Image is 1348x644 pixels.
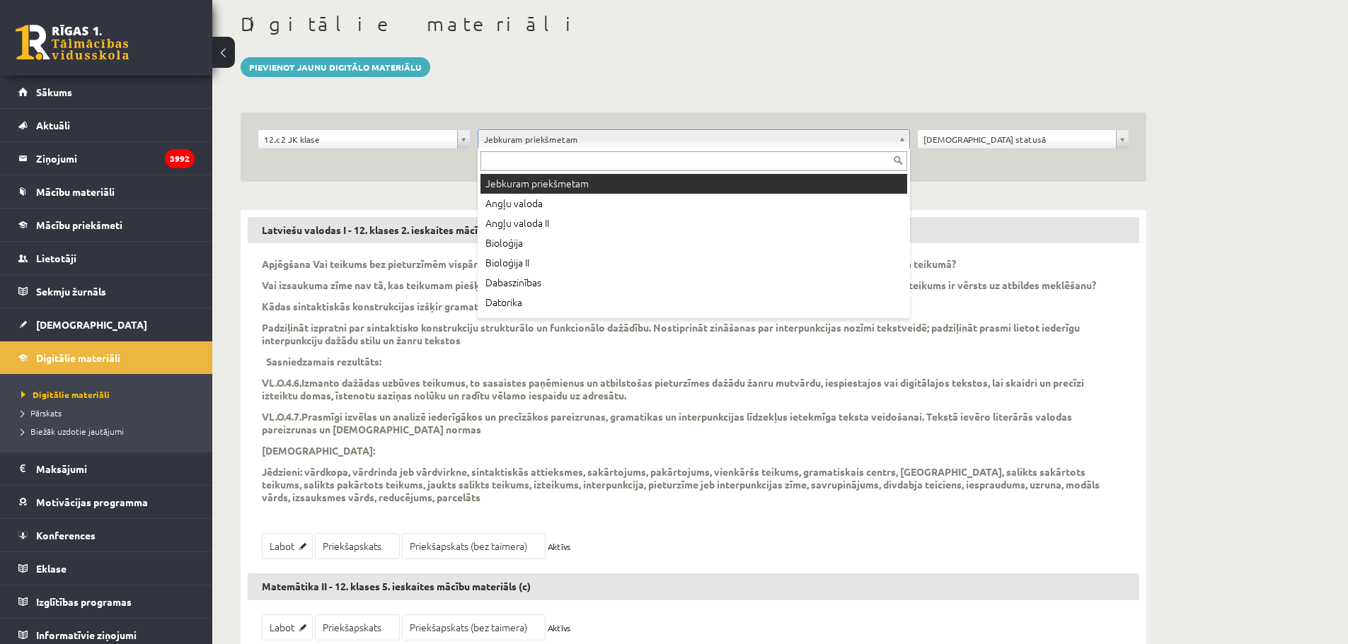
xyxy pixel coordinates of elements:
div: Bioloģija [480,233,907,253]
div: Angļu valoda [480,194,907,213]
div: Dabaszinības [480,273,907,293]
div: Jebkuram priekšmetam [480,174,907,194]
div: Angļu valoda II [480,213,907,233]
div: Datorika [480,293,907,312]
div: Digitālais dizains [480,312,907,332]
div: Bioloģija II [480,253,907,273]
